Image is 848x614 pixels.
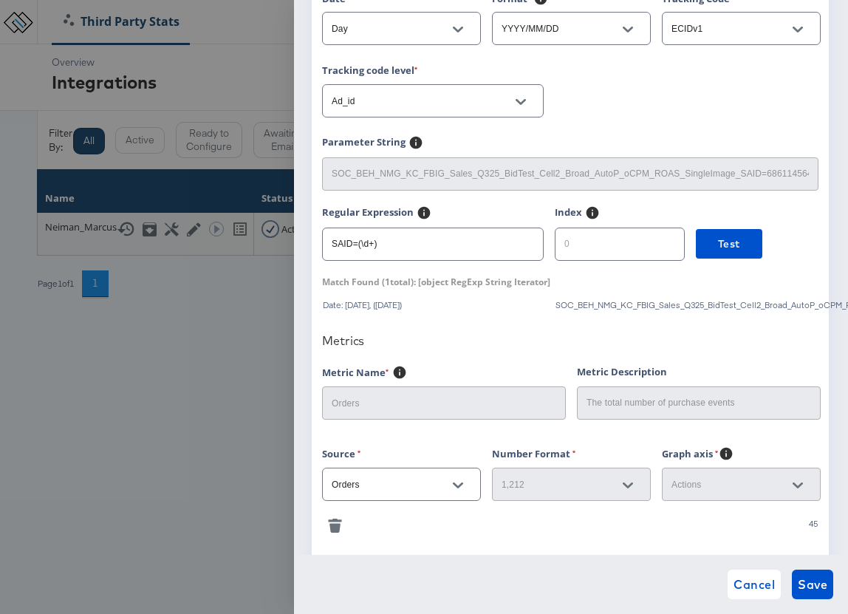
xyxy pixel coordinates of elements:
[322,300,544,310] div: Date: [DATE], ([DATE])
[322,365,389,383] label: Metric Name
[322,446,361,461] label: Source
[728,570,781,599] button: Cancel
[322,135,406,154] label: Parameter String
[322,333,818,348] div: Metrics
[447,18,469,41] button: Open
[322,205,414,224] label: Regular Expression
[510,91,532,113] button: Open
[555,222,684,254] input: 0
[577,365,667,379] label: Metric Description
[718,235,740,253] span: Test
[696,229,762,259] button: Test
[787,18,809,41] button: Open
[662,446,719,465] label: Graph axis
[492,446,576,461] label: Number Format
[792,570,833,599] button: Save
[322,63,418,78] label: Tracking code level
[323,222,543,254] input: \d+[^x]
[734,574,775,595] span: Cancel
[555,205,582,224] label: Index
[323,152,818,184] input: e.g. SAID=
[808,519,818,533] div: 45
[617,18,639,41] button: Open
[696,229,762,276] a: Test
[322,276,416,288] span: Match Found ( 1 total):
[447,474,469,497] button: Open
[798,574,827,595] span: Save
[322,276,550,288] div: [object RegExp String Iterator]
